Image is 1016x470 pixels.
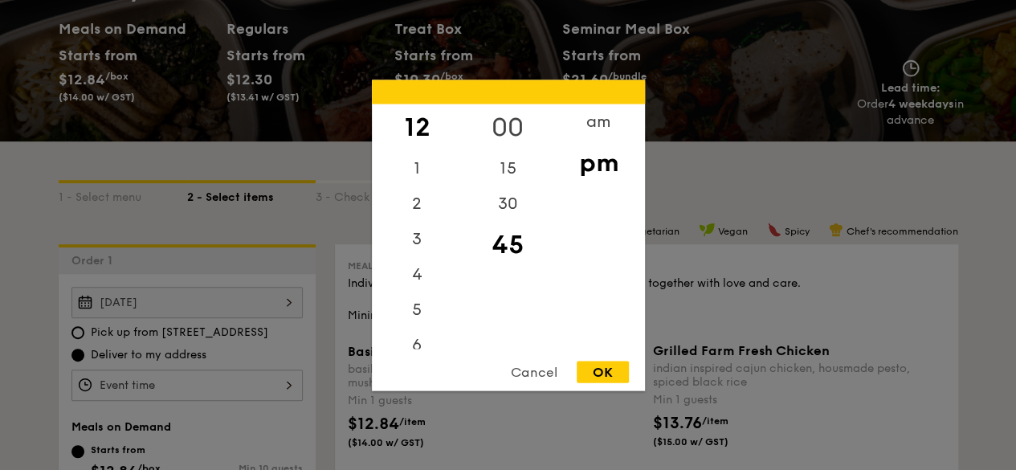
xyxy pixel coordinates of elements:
div: 30 [463,186,553,221]
div: 45 [463,221,553,268]
div: am [553,104,644,139]
div: OK [577,361,629,382]
div: 4 [372,256,463,292]
div: pm [553,139,644,186]
div: Cancel [495,361,573,382]
div: 12 [372,104,463,150]
div: 3 [372,221,463,256]
div: 00 [463,104,553,150]
div: 6 [372,327,463,362]
div: 2 [372,186,463,221]
div: 5 [372,292,463,327]
div: 1 [372,150,463,186]
div: 15 [463,150,553,186]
